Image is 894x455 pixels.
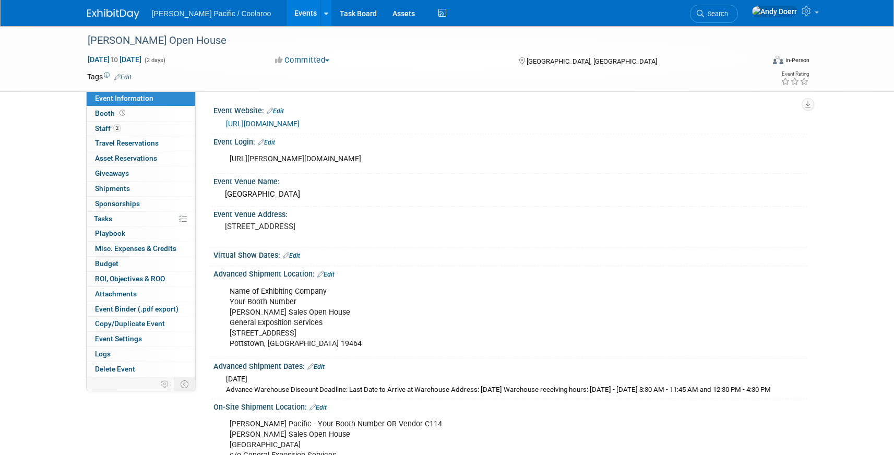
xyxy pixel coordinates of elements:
span: [GEOGRAPHIC_DATA], [GEOGRAPHIC_DATA] [527,57,657,65]
img: Format-Inperson.png [773,56,783,64]
span: Staff [95,124,121,133]
a: Giveaways [87,166,195,181]
div: Virtual Show Dates: [213,247,807,261]
div: Name of Exhibiting Company Your Booth Number [PERSON_NAME] Sales Open House General Exposition Se... [222,281,693,354]
a: Edit [114,74,132,81]
pre: [STREET_ADDRESS] [225,222,449,231]
span: Misc. Expenses & Credits [95,244,176,253]
span: Playbook [95,229,125,237]
a: Sponsorships [87,197,195,211]
a: Edit [258,139,275,146]
a: Tasks [87,212,195,226]
td: Personalize Event Tab Strip [156,377,174,391]
span: 2 [113,124,121,132]
img: ExhibitDay [87,9,139,19]
span: ROI, Objectives & ROO [95,274,165,283]
a: Delete Event [87,362,195,377]
span: Event Information [95,94,153,102]
span: (2 days) [144,57,165,64]
span: Booth not reserved yet [117,109,127,117]
span: Logs [95,350,111,358]
div: In-Person [785,56,809,64]
span: Attachments [95,290,137,298]
div: Event Login: [213,134,807,148]
a: Travel Reservations [87,136,195,151]
div: On-Site Shipment Location: [213,399,807,413]
span: Booth [95,109,127,117]
div: Event Format [702,54,810,70]
div: Event Website: [213,103,807,116]
span: [PERSON_NAME] Pacific / Coolaroo [152,9,271,18]
button: Committed [271,55,333,66]
div: Advance Warehouse Discount Deadline: Last Date to Arrive at Warehouse Address: [DATE] Warehouse r... [226,385,800,395]
div: [PERSON_NAME] Open House [84,31,748,50]
a: Booth [87,106,195,121]
td: Tags [87,71,132,82]
a: Event Binder (.pdf export) [87,302,195,317]
span: [DATE] [DATE] [87,55,142,64]
a: Playbook [87,226,195,241]
span: Copy/Duplicate Event [95,319,165,328]
div: Event Rating [781,71,809,77]
a: Search [690,5,738,23]
span: Travel Reservations [95,139,159,147]
a: Staff2 [87,122,195,136]
a: Event Information [87,91,195,106]
img: Andy Doerr [752,6,797,17]
a: [URL][DOMAIN_NAME] [226,119,300,128]
a: Shipments [87,182,195,196]
span: Asset Reservations [95,154,157,162]
a: Edit [307,363,325,370]
span: Delete Event [95,365,135,373]
span: Sponsorships [95,199,140,208]
div: [GEOGRAPHIC_DATA] [221,186,800,202]
div: Advanced Shipment Location: [213,266,807,280]
a: Budget [87,257,195,271]
div: Advanced Shipment Dates: [213,358,807,372]
a: Edit [267,107,284,115]
span: Search [704,10,728,18]
td: Toggle Event Tabs [174,377,195,391]
div: [URL][PERSON_NAME][DOMAIN_NAME] [222,149,693,170]
div: Event Venue Name: [213,174,807,187]
a: Copy/Duplicate Event [87,317,195,331]
div: Event Venue Address: [213,207,807,220]
span: Tasks [94,214,112,223]
span: Shipments [95,184,130,193]
a: Misc. Expenses & Credits [87,242,195,256]
span: [DATE] [226,375,247,383]
span: Event Binder (.pdf export) [95,305,178,313]
span: Event Settings [95,334,142,343]
span: Giveaways [95,169,129,177]
a: ROI, Objectives & ROO [87,272,195,286]
span: to [110,55,120,64]
a: Edit [283,252,300,259]
span: Budget [95,259,118,268]
a: Logs [87,347,195,362]
a: Edit [309,404,327,411]
a: Edit [317,271,335,278]
a: Attachments [87,287,195,302]
a: Asset Reservations [87,151,195,166]
a: Event Settings [87,332,195,346]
